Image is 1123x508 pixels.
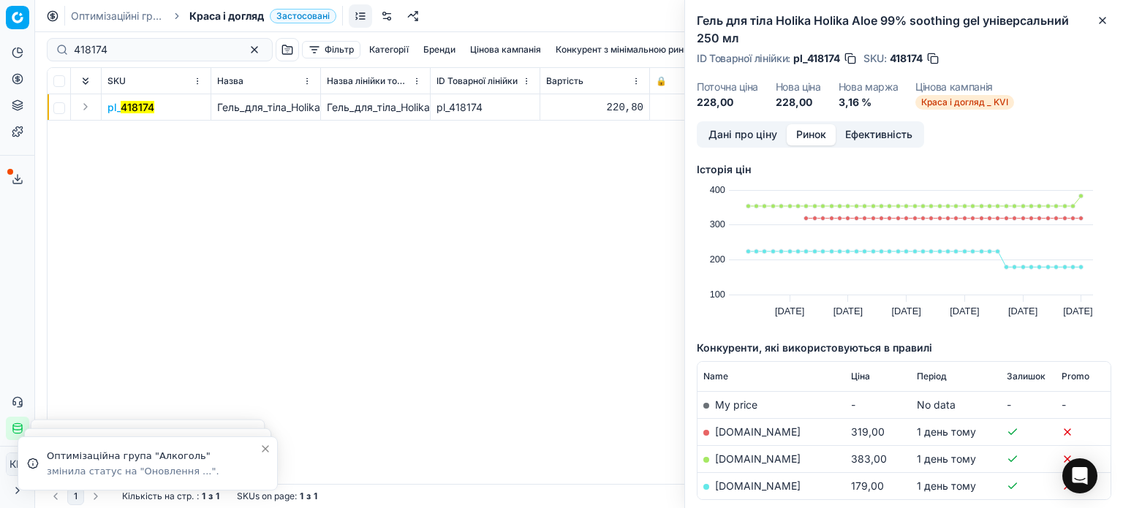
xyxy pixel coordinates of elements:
[710,219,725,230] text: 300
[237,490,297,502] span: SKUs on page :
[917,371,947,382] span: Період
[71,9,165,23] a: Оптимізаційні групи
[122,490,219,502] div: :
[1063,306,1092,316] text: [DATE]
[776,95,821,110] dd: 228,00
[833,306,863,316] text: [DATE]
[710,289,725,300] text: 100
[7,453,29,475] span: КM
[216,490,219,502] strong: 1
[697,341,1111,355] h5: Конкуренти, які використовуються в правилі
[697,82,758,92] dt: Поточна ціна
[697,12,1111,47] h2: Гель для тіла Holika Holika Aloe 99% soothing gel універсальний 250 мл
[1001,391,1056,418] td: -
[417,41,461,58] button: Бренди
[787,124,836,145] button: Ринок
[436,100,534,115] div: pl_418174
[715,452,801,465] a: [DOMAIN_NAME]
[851,452,887,465] span: 383,00
[915,82,1014,92] dt: Цінова кампанія
[47,465,260,478] div: змінила статус на "Оновлення ...".
[306,490,311,502] strong: з
[699,124,787,145] button: Дані про ціну
[710,184,725,195] text: 400
[715,398,757,411] span: My price
[915,95,1014,110] span: Краса і догляд _ KVI
[851,371,870,382] span: Ціна
[77,98,94,115] button: Expand
[47,488,105,505] nav: pagination
[270,9,336,23] span: Застосовані
[851,425,885,438] span: 319,00
[1008,306,1037,316] text: [DATE]
[1056,391,1111,418] td: -
[546,75,583,87] span: Вартість
[314,490,317,502] strong: 1
[327,100,424,115] div: Гель_для_тіла_Holika_Holika_Aloe_99%_soothing_gel_універсальний_250_мл
[107,75,126,87] span: SKU
[845,391,911,418] td: -
[917,425,976,438] span: 1 день тому
[6,452,29,476] button: КM
[839,82,899,92] dt: Нова маржа
[839,95,899,110] dd: 3,16 %
[87,488,105,505] button: Go to next page
[890,51,923,66] span: 418174
[836,124,922,145] button: Ефективність
[208,490,213,502] strong: з
[950,306,979,316] text: [DATE]
[122,490,194,502] span: Кількість на стр.
[47,488,64,505] button: Go to previous page
[77,72,94,90] button: Expand all
[1062,458,1097,493] div: Open Intercom Messenger
[121,101,154,113] mark: 418174
[715,425,801,438] a: [DOMAIN_NAME]
[436,75,518,87] span: ID Товарної лінійки
[300,490,303,502] strong: 1
[1007,371,1046,382] span: Залишок
[217,75,243,87] span: Назва
[464,41,547,58] button: Цінова кампанія
[47,449,260,463] div: Оптимізаційна група "Алкоголь"
[917,479,976,492] span: 1 день тому
[851,479,884,492] span: 179,00
[917,452,976,465] span: 1 день тому
[863,53,887,64] span: SKU :
[107,100,154,115] button: pl_418174
[546,100,643,115] div: 220,80
[911,391,1001,418] td: No data
[107,100,154,115] span: pl_
[257,440,274,458] button: Close toast
[697,95,758,110] dd: 228,00
[776,82,821,92] dt: Нова ціна
[775,306,804,316] text: [DATE]
[891,306,920,316] text: [DATE]
[67,488,84,505] button: 1
[363,41,415,58] button: Категорії
[302,41,360,58] button: Фільтр
[715,479,801,492] a: [DOMAIN_NAME]
[710,254,725,265] text: 200
[327,75,409,87] span: Назва лінійки товарів
[550,41,744,58] button: Конкурент з мінімальною ринковою ціною
[656,75,667,87] span: 🔒
[189,9,336,23] span: Краса і доглядЗастосовані
[71,9,336,23] nav: breadcrumb
[74,42,234,57] input: Пошук по SKU або назві
[217,101,589,113] span: Гель_для_тіла_Holika_Holika_Aloe_99%_soothing_gel_універсальний_250_мл
[189,9,264,23] span: Краса і догляд
[202,490,205,502] strong: 1
[793,51,840,66] span: pl_418174
[1062,371,1089,382] span: Promo
[703,371,728,382] span: Name
[697,162,1111,177] h5: Історія цін
[697,53,790,64] span: ID Товарної лінійки :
